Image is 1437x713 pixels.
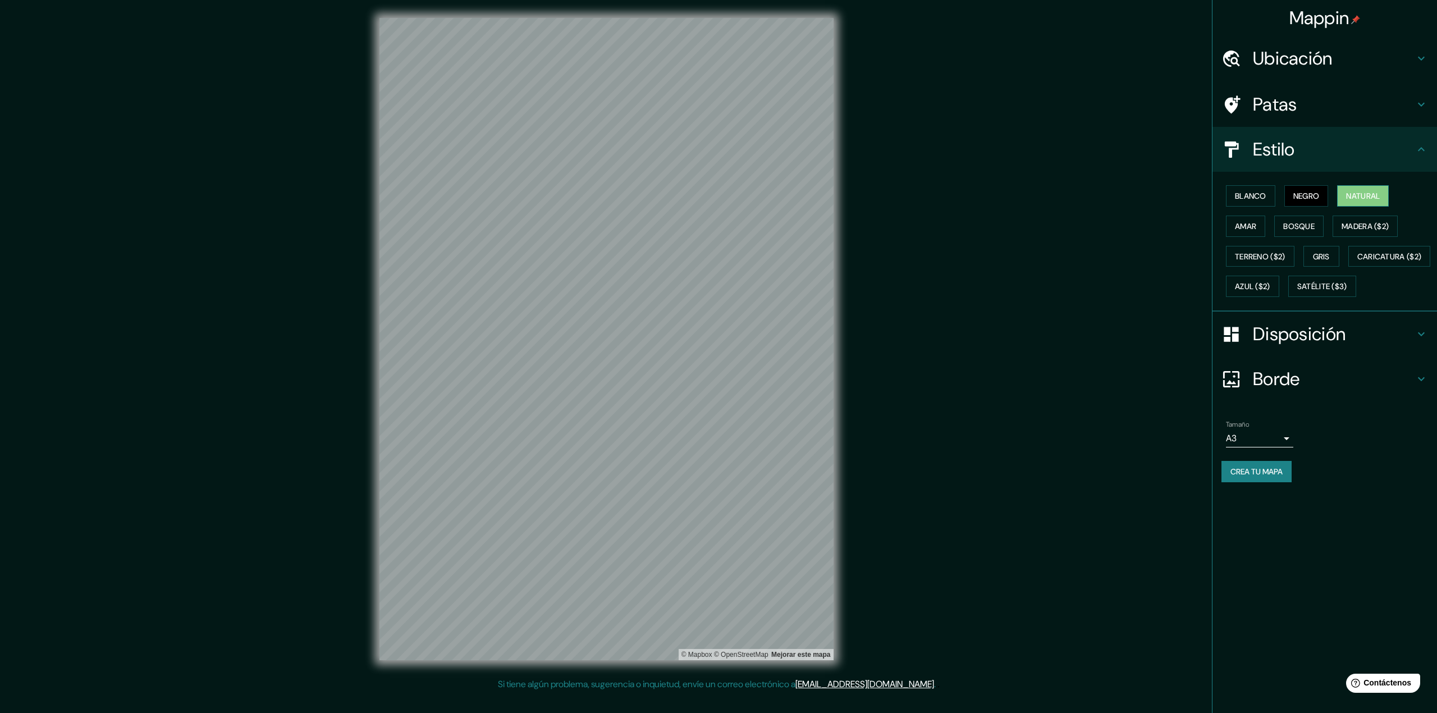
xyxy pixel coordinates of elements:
[1253,367,1300,391] font: Borde
[1283,221,1315,231] font: Bosque
[1333,216,1398,237] button: Madera ($2)
[1212,127,1437,172] div: Estilo
[934,678,936,690] font: .
[1253,322,1346,346] font: Disposición
[1226,420,1249,429] font: Tamaño
[936,678,937,690] font: .
[681,651,712,659] a: Mapbox
[1346,191,1380,201] font: Natural
[1212,36,1437,81] div: Ubicación
[1297,282,1347,292] font: Satélite ($3)
[1212,356,1437,401] div: Borde
[1351,15,1360,24] img: pin-icon.png
[1253,93,1297,116] font: Patas
[1235,221,1256,231] font: Amar
[1221,461,1292,482] button: Crea tu mapa
[771,651,830,659] a: Comentarios sobre el mapa
[1253,47,1333,70] font: Ubicación
[1235,252,1285,262] font: Terreno ($2)
[1253,138,1295,161] font: Estilo
[1348,246,1431,267] button: Caricatura ($2)
[1235,282,1270,292] font: Azul ($2)
[1337,185,1389,207] button: Natural
[1226,276,1279,297] button: Azul ($2)
[1288,276,1356,297] button: Satélite ($3)
[1212,82,1437,127] div: Patas
[1226,429,1293,447] div: A3
[1212,312,1437,356] div: Disposición
[1357,252,1422,262] font: Caricatura ($2)
[1235,191,1266,201] font: Blanco
[795,678,934,690] a: [EMAIL_ADDRESS][DOMAIN_NAME]
[1303,246,1339,267] button: Gris
[498,678,795,690] font: Si tiene algún problema, sugerencia o inquietud, envíe un correo electrónico a
[771,651,830,659] font: Mejorar este mapa
[1226,246,1294,267] button: Terreno ($2)
[714,651,768,659] font: © OpenStreetMap
[1230,467,1283,477] font: Crea tu mapa
[937,678,940,690] font: .
[1274,216,1324,237] button: Bosque
[1313,252,1330,262] font: Gris
[379,18,834,660] canvas: Mapa
[1284,185,1329,207] button: Negro
[1293,191,1320,201] font: Negro
[1226,216,1265,237] button: Amar
[1226,185,1275,207] button: Blanco
[714,651,768,659] a: Mapa de OpenStreet
[681,651,712,659] font: © Mapbox
[1289,6,1349,30] font: Mappin
[1342,221,1389,231] font: Madera ($2)
[1226,432,1237,444] font: A3
[1337,669,1425,701] iframe: Lanzador de widgets de ayuda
